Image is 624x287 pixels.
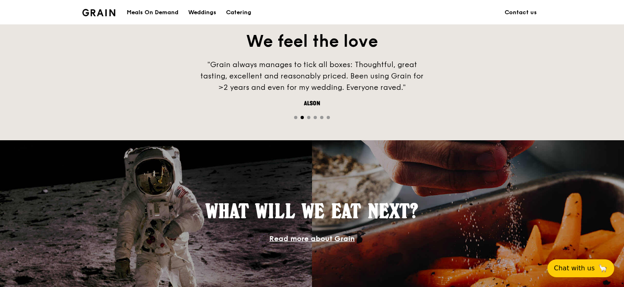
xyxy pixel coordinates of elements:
[221,0,256,25] a: Catering
[188,0,216,25] div: Weddings
[598,263,608,273] span: 🦙
[314,116,317,119] span: Go to slide 4
[127,0,178,25] div: Meals On Demand
[82,9,115,16] img: Grain
[500,0,542,25] a: Contact us
[547,259,614,277] button: Chat with us🦙
[190,100,434,108] div: Alson
[183,0,221,25] a: Weddings
[294,116,297,119] span: Go to slide 1
[554,263,595,273] span: Chat with us
[206,199,418,223] span: What will we eat next?
[190,59,434,93] div: "Grain always manages to tick all boxes: Thoughtful, great tasting, excellent and reasonably pric...
[301,116,304,119] span: Go to slide 2
[307,116,310,119] span: Go to slide 3
[226,0,251,25] div: Catering
[320,116,323,119] span: Go to slide 5
[327,116,330,119] span: Go to slide 6
[269,234,355,243] a: Read more about Grain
